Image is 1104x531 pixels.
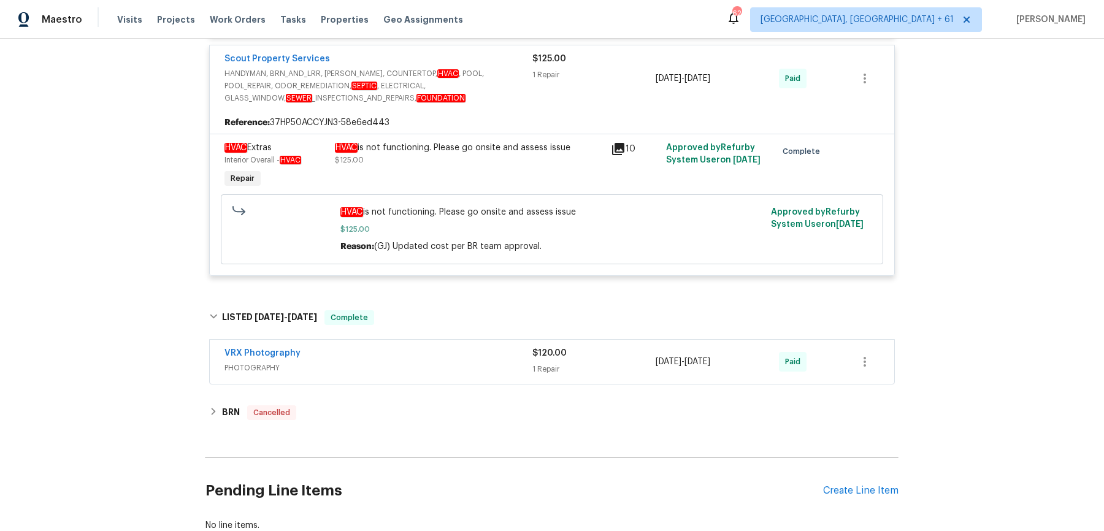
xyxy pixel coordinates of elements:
span: [DATE] [684,357,710,366]
div: 1 Repair [532,69,656,81]
span: [DATE] [684,74,710,83]
div: Create Line Item [823,485,899,497]
span: Paid [785,356,805,368]
a: Scout Property Services [224,55,330,63]
a: VRX Photography [224,349,301,357]
span: Extras [224,143,272,153]
span: [DATE] [255,313,284,321]
span: [GEOGRAPHIC_DATA], [GEOGRAPHIC_DATA] + 61 [761,13,954,26]
span: [DATE] [733,156,761,164]
div: LISTED [DATE]-[DATE]Complete [205,298,899,337]
em: SEWER [286,94,312,102]
b: Reference: [224,117,270,129]
em: HVAC [280,156,301,164]
em: HVAC [224,143,247,153]
span: Interior Overall - [224,156,301,164]
span: Projects [157,13,195,26]
span: Visits [117,13,142,26]
span: Repair [226,172,259,185]
span: HANDYMAN, BRN_AND_LRR, [PERSON_NAME], COUNTERTOP, , POOL, POOL_REPAIR, ODOR_REMEDIATION, , ELECTR... [224,67,532,104]
span: Properties [321,13,369,26]
span: [DATE] [288,313,317,321]
span: $125.00 [340,223,764,235]
h6: LISTED [222,310,317,325]
span: (GJ) Updated cost per BR team approval. [374,242,542,251]
span: $125.00 [532,55,566,63]
div: 626 [732,7,741,20]
div: is not functioning. Please go onsite and assess issue [335,142,604,154]
span: Complete [783,145,825,158]
span: Complete [326,311,373,324]
span: Reason: [340,242,374,251]
span: Cancelled [248,407,295,419]
span: PHOTOGRAPHY [224,362,532,374]
span: Approved by Refurby System User on [666,143,761,164]
span: [DATE] [656,357,681,366]
em: HVAC [340,207,363,217]
div: 10 [611,142,659,156]
span: - [656,356,710,368]
h6: BRN [222,405,240,420]
span: - [656,72,710,85]
span: Geo Assignments [383,13,463,26]
div: 1 Repair [532,363,656,375]
em: HVAC [335,143,358,153]
span: [DATE] [656,74,681,83]
h2: Pending Line Items [205,462,823,519]
span: Maestro [42,13,82,26]
div: 37HP50ACCYJN3-58e6ed443 [210,112,894,134]
span: Work Orders [210,13,266,26]
div: BRN Cancelled [205,398,899,427]
span: $125.00 [335,156,364,164]
span: $120.00 [532,349,567,357]
span: [DATE] [836,220,864,229]
em: FOUNDATION [416,94,466,102]
span: is not functioning. Please go onsite and assess issue [340,206,764,218]
em: HVAC [437,69,459,78]
span: Tasks [280,15,306,24]
span: Approved by Refurby System User on [771,208,864,229]
span: - [255,313,317,321]
span: [PERSON_NAME] [1011,13,1086,26]
em: SEPTIC [351,82,377,90]
span: Paid [785,72,805,85]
